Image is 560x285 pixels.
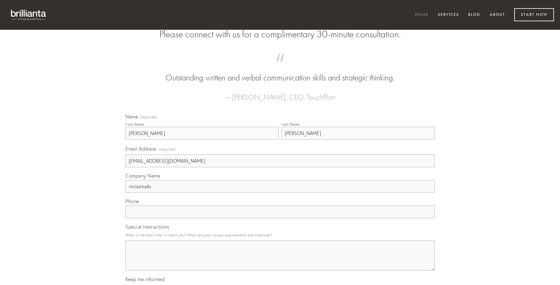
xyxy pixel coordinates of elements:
[125,122,144,127] div: First Name
[135,60,425,72] span: “
[135,60,425,84] blockquote: Outstanding written and verbal communication skills and strategic thinking.
[140,115,157,119] span: (required)
[125,198,139,204] span: Phone
[125,173,160,179] span: Company Name
[125,276,165,282] span: Keep me informed
[514,8,554,21] a: Start Now
[464,10,484,20] a: Blog
[125,29,435,40] h2: Please connect with us for a complimentary 30-minute consultation.
[125,114,138,120] span: Name
[434,10,463,20] a: Services
[6,6,52,24] img: brillianta - research, strategy, marketing
[125,146,157,152] span: Email Address
[411,10,432,20] a: Home
[159,145,176,153] span: (required)
[125,231,435,239] p: What is the best time to reach you? What are your unique requirements and timelines?
[486,10,509,20] a: About
[135,84,425,103] figcaption: — [PERSON_NAME], CEO, TouchPlan
[125,224,169,230] span: Special Instructions
[282,122,300,127] div: Last Name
